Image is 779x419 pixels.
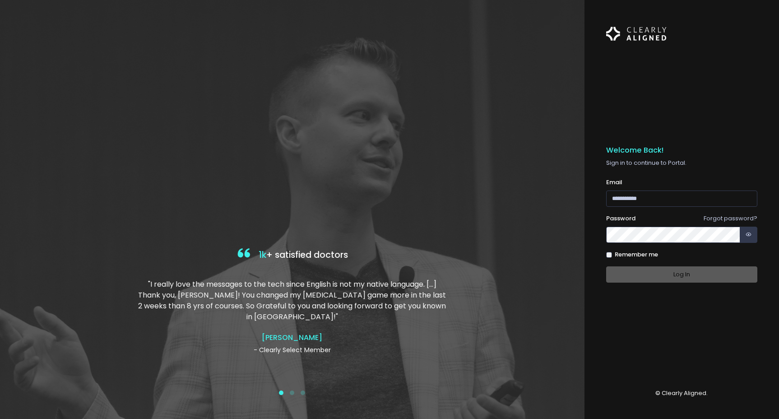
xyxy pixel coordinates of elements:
label: Remember me [615,250,658,259]
span: 1k [259,249,266,261]
a: Forgot password? [704,214,757,223]
img: Logo Horizontal [606,22,667,46]
p: "I really love the messages to the tech since English is not my native language. […] Thank you, [... [137,279,448,322]
label: Email [606,178,622,187]
p: - Clearly Select Member [137,345,448,355]
p: Sign in to continue to Portal. [606,158,758,168]
h4: [PERSON_NAME] [137,333,448,342]
label: Password [606,214,635,223]
p: © Clearly Aligned. [606,389,758,398]
h5: Welcome Back! [606,146,758,155]
h4: + satisfied doctors [137,246,448,265]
